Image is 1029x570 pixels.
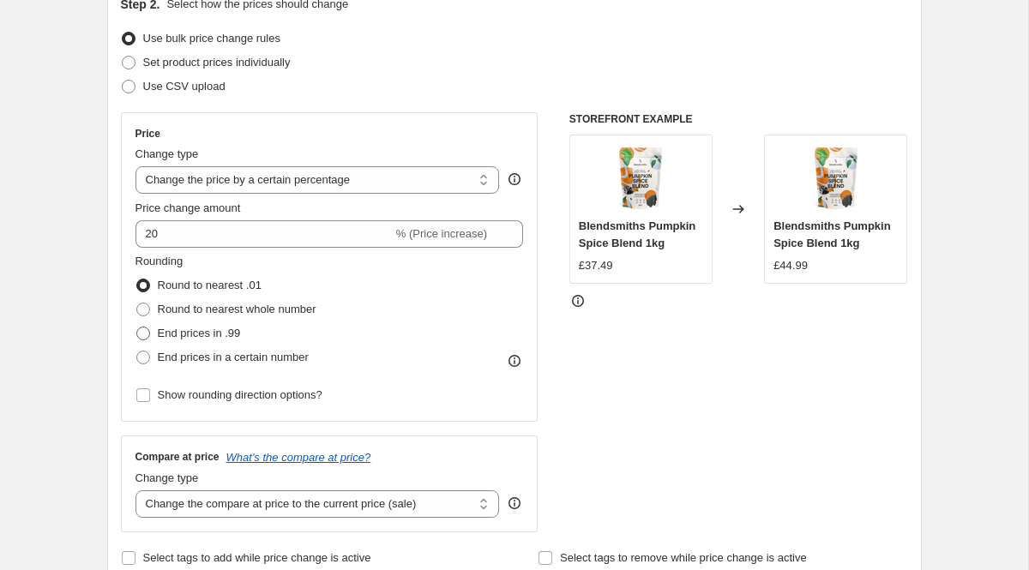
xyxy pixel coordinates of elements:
[135,127,160,141] h3: Price
[773,219,891,249] span: Blendsmiths Pumpkin Spice Blend 1kg
[135,450,220,464] h3: Compare at price
[158,327,241,339] span: End prices in .99
[158,303,316,315] span: Round to nearest whole number
[560,551,807,564] span: Select tags to remove while price change is active
[226,451,371,464] button: What's the compare at price?
[569,112,908,126] h6: STOREFRONT EXAMPLE
[143,551,371,564] span: Select tags to add while price change is active
[158,279,262,291] span: Round to nearest .01
[158,388,322,401] span: Show rounding direction options?
[135,201,241,214] span: Price change amount
[143,56,291,69] span: Set product prices individually
[606,144,675,213] img: 58a226eb4c1a7d4af0c28bb6b2207b00_80x.png
[135,471,199,484] span: Change type
[506,171,523,188] div: help
[579,219,696,249] span: Blendsmiths Pumpkin Spice Blend 1kg
[143,80,226,93] span: Use CSV upload
[506,495,523,512] div: help
[158,351,309,363] span: End prices in a certain number
[143,32,280,45] span: Use bulk price change rules
[135,255,184,267] span: Rounding
[135,220,393,248] input: -15
[802,144,870,213] img: 58a226eb4c1a7d4af0c28bb6b2207b00_80x.png
[135,147,199,160] span: Change type
[396,227,487,240] span: % (Price increase)
[773,259,808,272] span: £44.99
[579,259,613,272] span: £37.49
